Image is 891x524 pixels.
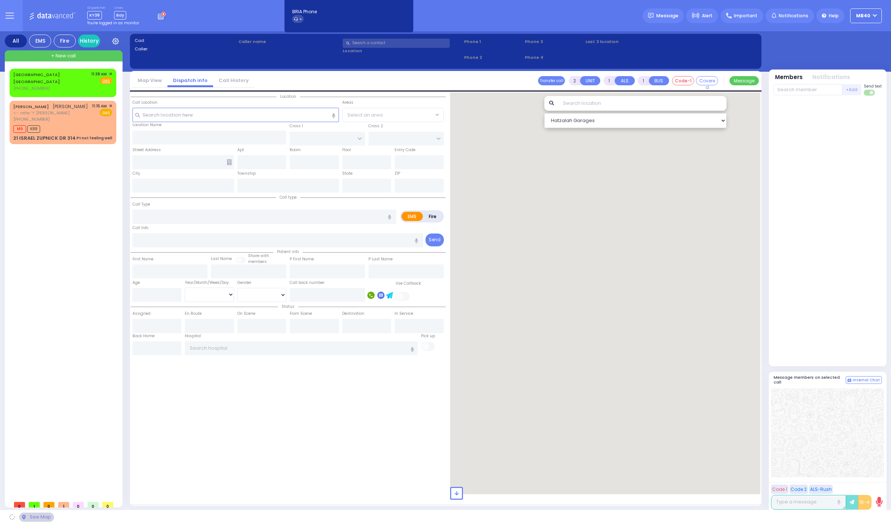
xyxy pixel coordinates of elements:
span: Status [278,304,298,309]
label: On Scene [237,311,255,317]
span: BRIA Phone [292,8,317,15]
button: BUS [649,76,669,85]
label: Street Address [132,147,161,153]
a: [PERSON_NAME] [13,104,49,110]
button: Transfer call [538,76,565,85]
span: EMS [100,109,112,116]
a: Map View [132,77,167,84]
span: ✕ [109,103,112,109]
input: Search location [558,96,726,111]
span: 11:38 AM [91,71,107,77]
span: Phone 4 [525,54,583,61]
span: Internal Chat [853,378,880,383]
a: History [78,35,100,47]
label: Gender [237,280,251,286]
div: Year/Month/Week/Day [185,280,234,286]
button: Covered [696,76,718,85]
span: 0 [43,502,54,507]
div: All [5,35,27,47]
span: Phone 3 [525,39,583,45]
input: Search hospital [185,341,418,355]
span: Phone 2 [464,54,522,61]
span: Notifications [779,13,808,19]
span: Location [276,94,300,99]
label: Location [343,48,462,54]
label: Use Callback [396,281,421,286]
label: Room [290,147,301,153]
img: Logo [29,11,78,20]
a: Dispatch info [167,77,213,84]
label: Last Name [211,256,232,262]
span: ✕ [109,71,112,77]
span: 0 [88,502,99,507]
button: UNIT [580,76,600,85]
label: Dispatcher [87,6,106,10]
span: + New call [51,52,76,60]
span: Bay [114,11,126,19]
span: [PHONE_NUMBER] [13,85,50,91]
label: P Last Name [368,256,393,262]
span: 0 [73,502,84,507]
span: Alert [702,13,713,19]
span: K88 [27,125,40,133]
span: 11:15 AM [92,103,107,109]
span: Patient info [273,249,303,254]
label: Areas [342,100,353,106]
a: Call History [213,77,254,84]
label: State [342,171,353,177]
button: ALS-Rush [809,485,833,494]
img: message.svg [648,13,654,18]
label: Location Name [132,122,162,128]
label: Call Info [132,225,148,231]
label: In Service [395,311,413,317]
label: First Name [132,256,153,262]
label: City [132,171,140,177]
span: KY38 [87,11,102,19]
label: Caller name [238,39,340,45]
label: Assigned [132,311,151,317]
span: 0 [102,502,113,507]
div: Pt not feeling well [77,135,112,141]
button: ALS [615,76,635,85]
button: Code 2 [789,485,808,494]
label: Destination [342,311,364,317]
button: Code 1 [771,485,788,494]
button: Send [425,234,444,246]
span: members [248,259,267,264]
label: Lines [114,6,126,10]
span: MB40 [856,13,870,19]
div: EMS [29,35,51,47]
span: Phone 1 [464,39,522,45]
input: Search member [774,84,842,95]
label: Entry Code [395,147,416,153]
input: Search location here [132,108,339,122]
label: From Scene [290,311,312,317]
label: P First Name [290,256,314,262]
label: Cross 2 [368,123,383,129]
button: Internal Chat [846,376,882,384]
h5: Message members on selected call [774,375,846,385]
u: EMS [102,78,110,84]
label: ZIP [395,171,400,177]
button: Message [729,76,759,85]
label: Pick up [421,333,435,339]
label: EMS [402,212,423,221]
label: Fire [422,212,443,221]
label: En Route [185,311,202,317]
button: Notifications [812,73,850,82]
span: Send text [864,83,882,89]
label: Turn off text [864,89,876,96]
span: Important [734,13,757,19]
span: ר' שלמה - ר' [PERSON_NAME] [13,110,88,116]
div: See map [19,513,54,522]
span: 1 [29,502,40,507]
button: Members [775,73,803,82]
span: 1 [58,502,69,507]
label: Apt [237,147,244,153]
label: Cad: [135,38,236,44]
label: Last 3 location [586,39,671,45]
span: Message [656,12,678,19]
div: 21 ISRAEL ZUPNICK DR 314 [13,135,76,142]
label: Age [132,280,140,286]
label: Call back number [290,280,325,286]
